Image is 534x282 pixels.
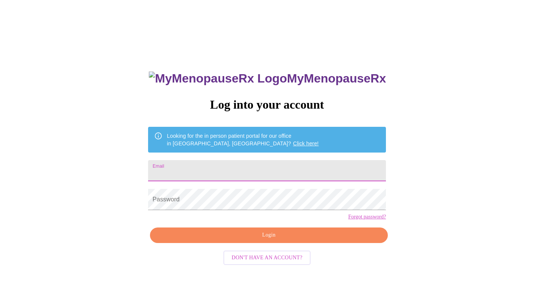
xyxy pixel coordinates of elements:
span: Login [159,231,379,240]
a: Click here! [293,140,319,146]
span: Don't have an account? [232,253,303,263]
button: Login [150,227,388,243]
h3: MyMenopauseRx [149,72,386,86]
a: Forgot password? [348,214,386,220]
a: Don't have an account? [222,254,313,260]
div: Looking for the in person patient portal for our office in [GEOGRAPHIC_DATA], [GEOGRAPHIC_DATA]? [167,129,319,150]
img: MyMenopauseRx Logo [149,72,287,86]
h3: Log into your account [148,98,386,112]
button: Don't have an account? [223,251,311,265]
